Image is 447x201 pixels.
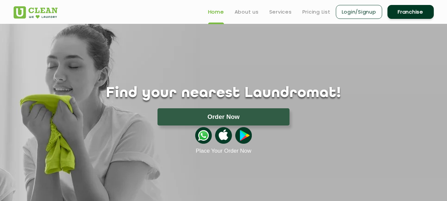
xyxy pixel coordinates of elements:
[157,108,290,126] button: Order Now
[195,127,212,144] img: whatsappicon.png
[387,5,434,19] a: Franchise
[9,85,439,102] h1: Find your nearest Laundromat!
[235,127,252,144] img: playstoreicon.png
[196,148,251,154] a: Place Your Order Now
[215,127,232,144] img: apple-icon.png
[269,8,292,16] a: Services
[208,8,224,16] a: Home
[14,6,58,19] img: UClean Laundry and Dry Cleaning
[302,8,331,16] a: Pricing List
[336,5,382,19] a: Login/Signup
[235,8,259,16] a: About us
